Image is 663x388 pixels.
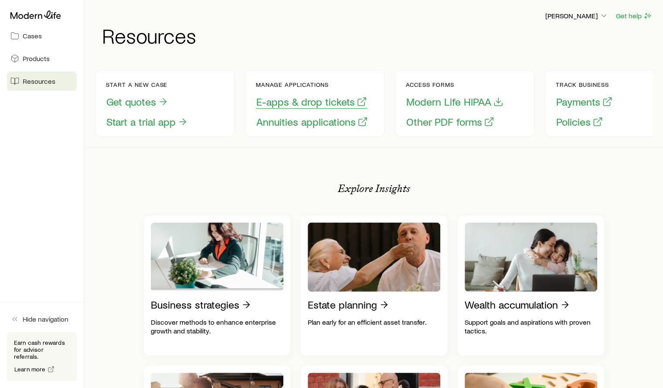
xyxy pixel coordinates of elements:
[151,223,283,292] img: Business strategies
[256,95,367,109] button: E-apps & drop tickets
[545,11,609,21] button: [PERSON_NAME]
[338,182,410,195] p: Explore Insights
[151,318,283,335] p: Discover methods to enhance enterprise growth and stability.
[106,95,169,109] button: Get quotes
[14,339,70,360] p: Earn cash rewards for advisor referrals.
[615,11,653,21] button: Get help
[545,11,608,20] p: [PERSON_NAME]
[465,299,558,311] p: Wealth accumulation
[23,77,55,86] span: Resources
[7,49,77,68] a: Products
[556,95,613,109] button: Payments
[7,26,77,45] a: Cases
[144,216,290,355] a: Business strategiesDiscover methods to enhance enterprise growth and stability.
[308,223,440,292] img: Estate planning
[256,115,368,129] button: Annuities applications
[458,216,604,355] a: Wealth accumulationSupport goals and aspirations with proven tactics.
[256,81,368,88] p: Manage applications
[23,31,42,40] span: Cases
[23,315,68,323] span: Hide navigation
[102,25,653,46] h1: Resources
[301,216,447,355] a: Estate planningPlan early for an efficient asset transfer.
[7,332,77,381] div: Earn cash rewards for advisor referrals.Learn more
[406,115,495,129] button: Other PDF forms
[14,366,46,372] span: Learn more
[151,299,239,311] p: Business strategies
[7,309,77,329] button: Hide navigation
[106,81,188,88] p: Start a new case
[406,95,504,109] button: Modern Life HIPAA
[308,318,440,326] p: Plan early for an efficient asset transfer.
[556,115,603,129] button: Policies
[465,318,597,335] p: Support goals and aspirations with proven tactics.
[556,81,613,88] p: Track business
[7,72,77,91] a: Resources
[106,115,188,129] button: Start a trial app
[406,81,504,88] p: Access forms
[308,299,377,311] p: Estate planning
[465,223,597,292] img: Wealth accumulation
[23,54,50,63] span: Products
